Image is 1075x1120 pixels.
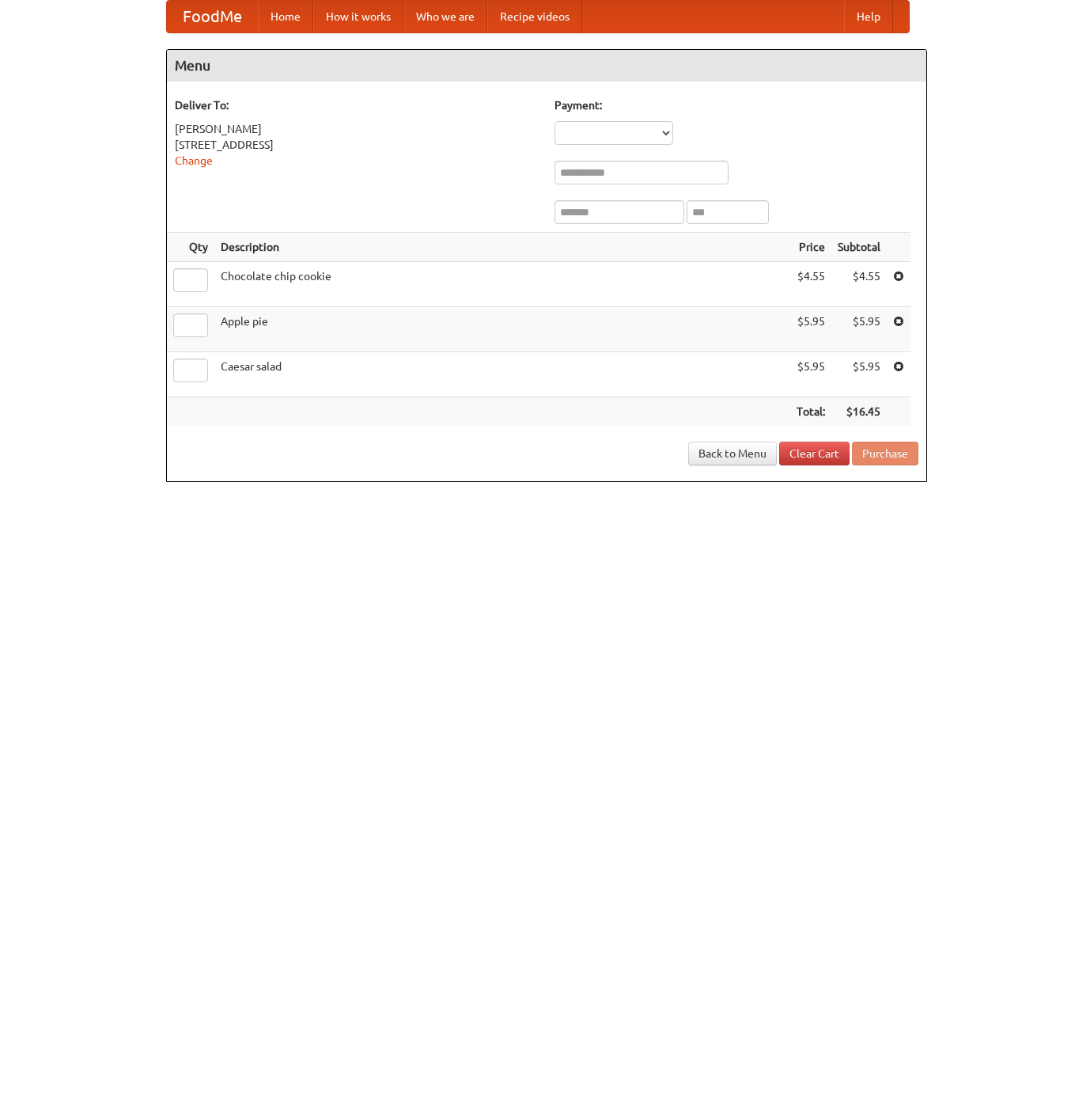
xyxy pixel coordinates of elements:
[831,233,887,262] th: Subtotal
[831,307,887,352] td: $5.95
[790,262,831,307] td: $4.55
[258,1,313,32] a: Home
[214,262,790,307] td: Chocolate chip cookie
[167,1,258,32] a: FoodMe
[790,397,831,427] th: Total:
[831,352,887,397] td: $5.95
[831,397,887,427] th: $16.45
[313,1,403,32] a: How it works
[844,1,893,32] a: Help
[555,97,918,113] h5: Payment:
[779,442,850,465] a: Clear Cart
[852,442,918,465] button: Purchase
[214,352,790,397] td: Caesar salad
[175,137,539,153] div: [STREET_ADDRESS]
[487,1,582,32] a: Recipe videos
[175,154,213,167] a: Change
[688,442,777,465] a: Back to Menu
[175,97,539,113] h5: Deliver To:
[790,352,831,397] td: $5.95
[167,50,926,82] h4: Menu
[167,233,214,262] th: Qty
[790,307,831,352] td: $5.95
[831,262,887,307] td: $4.55
[175,121,539,137] div: [PERSON_NAME]
[790,233,831,262] th: Price
[403,1,487,32] a: Who we are
[214,233,790,262] th: Description
[214,307,790,352] td: Apple pie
